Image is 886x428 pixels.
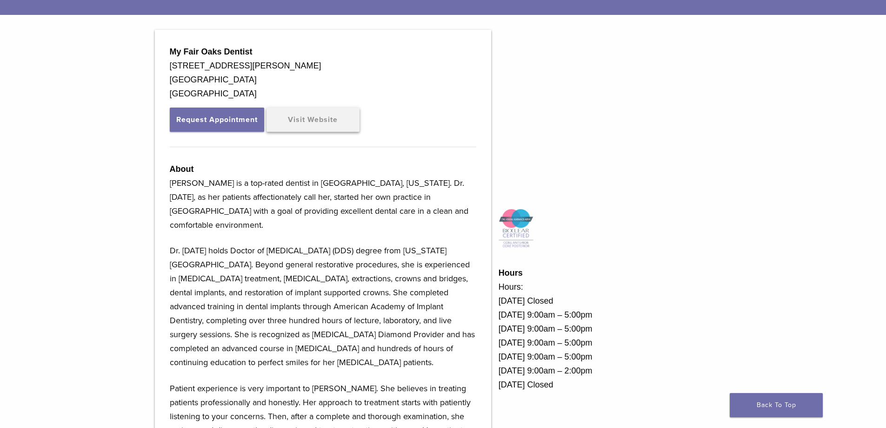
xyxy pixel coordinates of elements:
div: [DATE] 9:00am – 5:00pm [499,336,732,350]
p: [PERSON_NAME] is a top-rated dentist in [GEOGRAPHIC_DATA], [US_STATE]. Dr. [DATE], as her patient... [170,176,476,232]
div: [DATE] 9:00am – 2:00pm [499,364,732,378]
img: Icon [499,209,533,249]
div: [GEOGRAPHIC_DATA] [GEOGRAPHIC_DATA] [170,73,476,101]
strong: Hours [499,268,523,278]
strong: My Fair Oaks Dentist [170,47,253,56]
div: [DATE] Closed [499,378,732,392]
div: [DATE] 9:00am – 5:00pm [499,322,732,336]
a: Visit Website [266,108,360,132]
button: Request Appointment [170,108,264,132]
div: [DATE] 9:00am – 5:00pm [499,350,732,364]
p: Dr. [DATE] holds Doctor of [MEDICAL_DATA] (DDS) degree from [US_STATE][GEOGRAPHIC_DATA]. Beyond g... [170,244,476,369]
div: Hours: [499,280,732,294]
div: [DATE] 9:00am – 5:00pm [499,308,732,322]
strong: About [170,164,194,174]
div: [STREET_ADDRESS][PERSON_NAME] [170,59,476,73]
div: [DATE] Closed [499,294,732,308]
a: Back To Top [730,393,823,417]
